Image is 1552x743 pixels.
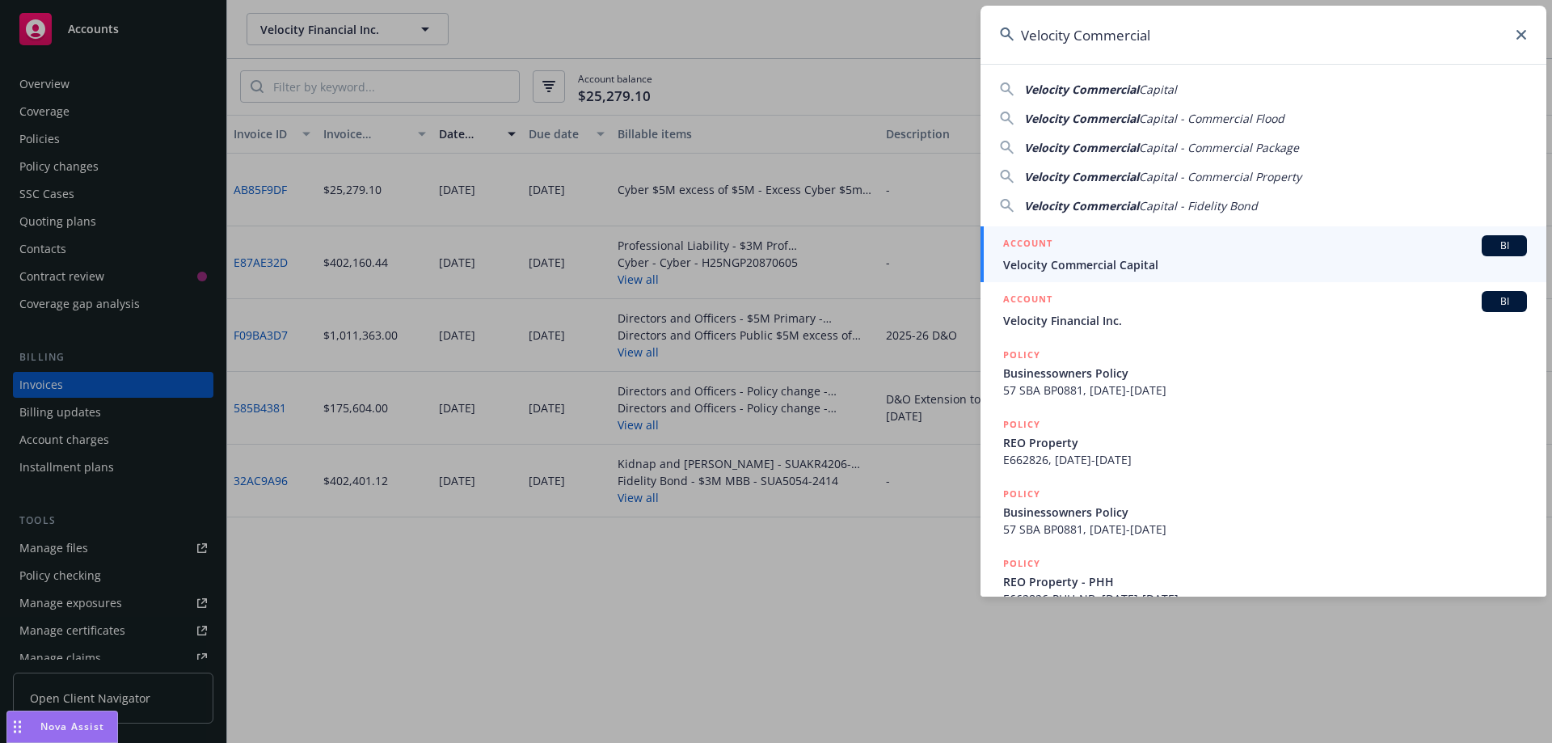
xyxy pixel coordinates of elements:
[1003,486,1040,502] h5: POLICY
[981,6,1546,64] input: Search...
[981,338,1546,407] a: POLICYBusinessowners Policy57 SBA BP0881, [DATE]-[DATE]
[1139,169,1301,184] span: Capital - Commercial Property
[981,282,1546,338] a: ACCOUNTBIVelocity Financial Inc.
[1003,573,1527,590] span: REO Property - PHH
[1003,256,1527,273] span: Velocity Commercial Capital
[1003,312,1527,329] span: Velocity Financial Inc.
[1003,365,1527,382] span: Businessowners Policy
[1488,294,1520,309] span: BI
[1139,111,1284,126] span: Capital - Commercial Flood
[1139,82,1177,97] span: Capital
[1003,416,1040,433] h5: POLICY
[1139,198,1258,213] span: Capital - Fidelity Bond
[1024,198,1139,213] span: Velocity Commercial
[40,720,104,733] span: Nova Assist
[1003,590,1527,607] span: E662826-PHH-NB, [DATE]-[DATE]
[1003,504,1527,521] span: Businessowners Policy
[6,711,118,743] button: Nova Assist
[1024,82,1139,97] span: Velocity Commercial
[1024,169,1139,184] span: Velocity Commercial
[7,711,27,742] div: Drag to move
[981,407,1546,477] a: POLICYREO PropertyE662826, [DATE]-[DATE]
[1003,451,1527,468] span: E662826, [DATE]-[DATE]
[1139,140,1299,155] span: Capital - Commercial Package
[1003,347,1040,363] h5: POLICY
[1488,239,1520,253] span: BI
[1003,291,1052,310] h5: ACCOUNT
[981,547,1546,616] a: POLICYREO Property - PHHE662826-PHH-NB, [DATE]-[DATE]
[981,477,1546,547] a: POLICYBusinessowners Policy57 SBA BP0881, [DATE]-[DATE]
[981,226,1546,282] a: ACCOUNTBIVelocity Commercial Capital
[1003,382,1527,399] span: 57 SBA BP0881, [DATE]-[DATE]
[1003,555,1040,572] h5: POLICY
[1003,521,1527,538] span: 57 SBA BP0881, [DATE]-[DATE]
[1003,434,1527,451] span: REO Property
[1024,140,1139,155] span: Velocity Commercial
[1024,111,1139,126] span: Velocity Commercial
[1003,235,1052,255] h5: ACCOUNT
